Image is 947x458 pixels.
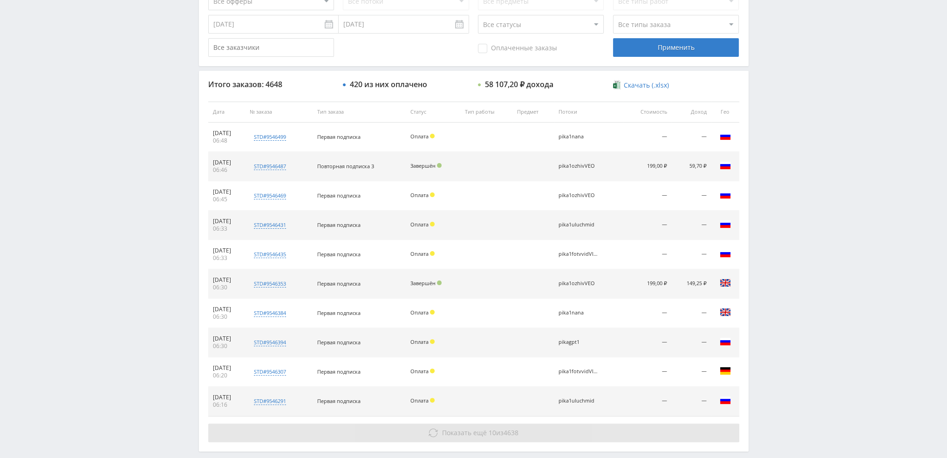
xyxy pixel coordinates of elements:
[410,397,429,404] span: Оплата
[623,123,672,152] td: —
[317,221,361,228] span: Первая подписка
[559,134,600,140] div: pika1nana
[317,251,361,258] span: Первая подписка
[623,181,672,211] td: —
[317,163,374,170] span: Повторная подписка 3
[559,398,600,404] div: pika1uluchmid
[254,133,286,141] div: std#9546499
[430,192,435,197] span: Холд
[208,424,739,442] button: Показать ещё 10из4638
[208,38,334,57] input: Все заказчики
[559,369,600,375] div: pika1fotvvidVIDGEN
[410,309,429,316] span: Оплата
[671,269,711,299] td: 149,25 ₽
[437,163,442,168] span: Подтвержден
[317,368,361,375] span: Первая подписка
[613,81,669,90] a: Скачать (.xlsx)
[671,357,711,387] td: —
[254,339,286,346] div: std#9546394
[485,80,553,89] div: 58 107,20 ₽ дохода
[442,428,518,437] span: из
[410,221,429,228] span: Оплата
[254,163,286,170] div: std#9546487
[254,221,286,229] div: std#9546431
[711,102,739,123] th: Гео
[213,218,241,225] div: [DATE]
[671,181,711,211] td: —
[559,192,600,198] div: pika1ozhivVEO
[254,368,286,376] div: std#9546307
[624,82,669,89] span: Скачать (.xlsx)
[213,394,241,401] div: [DATE]
[720,395,731,406] img: rus.png
[213,130,241,137] div: [DATE]
[623,211,672,240] td: —
[613,38,739,57] div: Применить
[559,310,600,316] div: pika1nana
[430,369,435,373] span: Холд
[720,365,731,376] img: deu.png
[213,306,241,313] div: [DATE]
[623,152,672,181] td: 199,00 ₽
[430,251,435,256] span: Холд
[410,280,436,287] span: Завершён
[478,44,557,53] span: Оплаченные заказы
[317,133,361,140] span: Первая подписка
[410,250,429,257] span: Оплата
[350,80,427,89] div: 420 из них оплачено
[213,284,241,291] div: 06:30
[410,368,429,375] span: Оплата
[720,130,731,142] img: rus.png
[671,123,711,152] td: —
[720,277,731,288] img: gbr.png
[317,280,361,287] span: Первая подписка
[213,166,241,174] div: 06:46
[213,196,241,203] div: 06:45
[442,428,487,437] span: Показать ещё
[317,309,361,316] span: Первая подписка
[720,189,731,200] img: rus.png
[430,222,435,226] span: Холд
[623,357,672,387] td: —
[317,397,361,404] span: Первая подписка
[213,372,241,379] div: 06:20
[317,339,361,346] span: Первая подписка
[213,364,241,372] div: [DATE]
[213,335,241,342] div: [DATE]
[559,222,600,228] div: pika1uluchmid
[720,219,731,230] img: rus.png
[671,328,711,357] td: —
[623,240,672,269] td: —
[623,269,672,299] td: 199,00 ₽
[623,299,672,328] td: —
[213,276,241,284] div: [DATE]
[623,328,672,357] td: —
[460,102,512,123] th: Тип работы
[623,102,672,123] th: Стоимость
[254,192,286,199] div: std#9546469
[208,102,245,123] th: Дата
[720,248,731,259] img: rus.png
[213,225,241,232] div: 06:33
[613,80,621,89] img: xlsx
[489,428,496,437] span: 10
[254,309,286,317] div: std#9546384
[430,339,435,344] span: Холд
[410,133,429,140] span: Оплата
[559,251,600,257] div: pika1fotvvidVIDGEN
[512,102,554,123] th: Предмет
[430,310,435,314] span: Холд
[213,342,241,350] div: 06:30
[720,336,731,347] img: rus.png
[213,137,241,144] div: 06:48
[671,387,711,416] td: —
[208,80,334,89] div: Итого заказов: 4648
[623,387,672,416] td: —
[213,188,241,196] div: [DATE]
[671,211,711,240] td: —
[554,102,623,123] th: Потоки
[559,163,600,169] div: pika1ozhivVEO
[213,159,241,166] div: [DATE]
[430,134,435,138] span: Холд
[406,102,460,123] th: Статус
